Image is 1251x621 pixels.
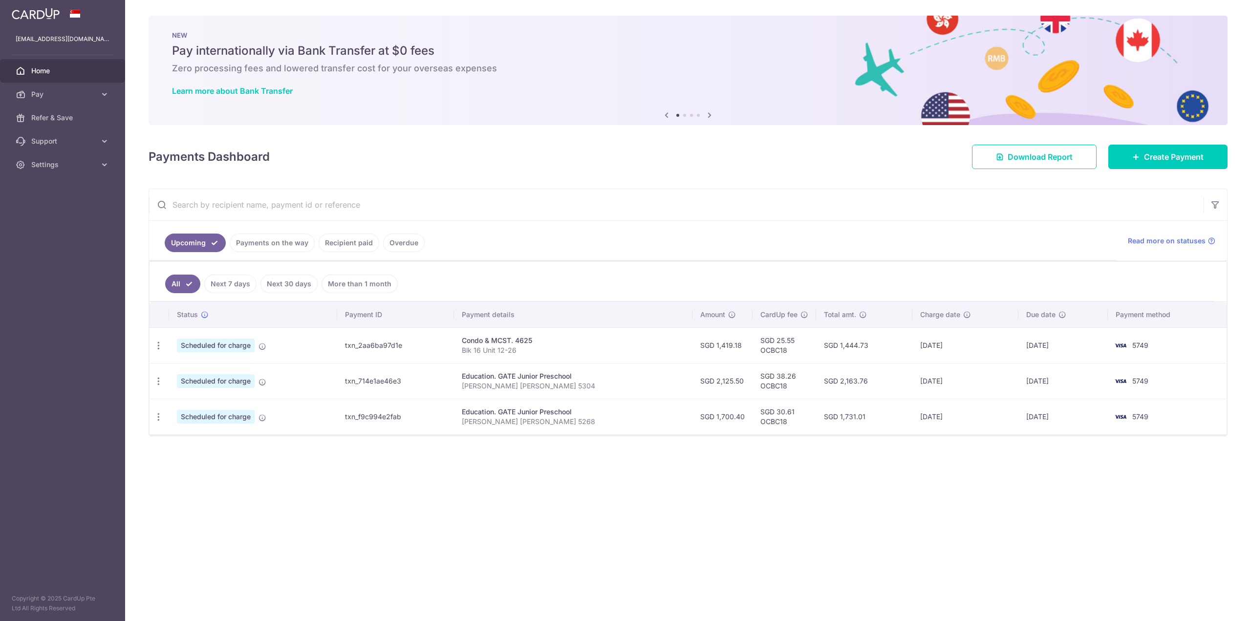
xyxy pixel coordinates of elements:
td: SGD 2,163.76 [816,363,912,399]
img: CardUp [12,8,60,20]
p: [PERSON_NAME] [PERSON_NAME] 5268 [462,417,685,427]
span: Scheduled for charge [177,339,255,352]
th: Payment method [1108,302,1227,327]
td: [DATE] [1018,399,1107,434]
a: Next 7 days [204,275,257,293]
span: 5749 [1132,377,1148,385]
span: Scheduled for charge [177,374,255,388]
span: 5749 [1132,341,1148,349]
td: [DATE] [912,363,1019,399]
span: Download Report [1008,151,1073,163]
span: Total amt. [824,310,856,320]
span: 5749 [1132,412,1148,421]
img: Bank transfer banner [149,16,1228,125]
td: SGD 1,419.18 [692,327,753,363]
td: SGD 1,731.01 [816,399,912,434]
a: Create Payment [1108,145,1228,169]
h4: Payments Dashboard [149,148,270,166]
a: Learn more about Bank Transfer [172,86,293,96]
input: Search by recipient name, payment id or reference [149,189,1204,220]
a: All [165,275,200,293]
p: Blk 16 Unit 12-26 [462,345,685,355]
div: Condo & MCST. 4625 [462,336,685,345]
span: Refer & Save [31,113,96,123]
span: Read more on statuses [1128,236,1206,246]
a: Next 30 days [260,275,318,293]
div: Education. GATE Junior Preschool [462,371,685,381]
span: Support [31,136,96,146]
a: More than 1 month [322,275,398,293]
td: [DATE] [1018,327,1107,363]
td: SGD 30.61 OCBC18 [753,399,816,434]
span: Settings [31,160,96,170]
th: Payment ID [337,302,453,327]
a: Recipient paid [319,234,379,252]
span: Pay [31,89,96,99]
a: Download Report [972,145,1097,169]
td: txn_f9c994e2fab [337,399,453,434]
td: txn_2aa6ba97d1e [337,327,453,363]
p: NEW [172,31,1204,39]
span: CardUp fee [760,310,798,320]
span: Create Payment [1144,151,1204,163]
a: Upcoming [165,234,226,252]
td: [DATE] [912,327,1019,363]
td: [DATE] [1018,363,1107,399]
a: Overdue [383,234,425,252]
img: Bank Card [1111,411,1130,423]
span: Due date [1026,310,1056,320]
span: Scheduled for charge [177,410,255,424]
span: Home [31,66,96,76]
img: Bank Card [1111,375,1130,387]
h5: Pay internationally via Bank Transfer at $0 fees [172,43,1204,59]
td: txn_714e1ae46e3 [337,363,453,399]
span: Amount [700,310,725,320]
td: SGD 38.26 OCBC18 [753,363,816,399]
a: Payments on the way [230,234,315,252]
p: [EMAIL_ADDRESS][DOMAIN_NAME] [16,34,109,44]
img: Bank Card [1111,340,1130,351]
p: [PERSON_NAME] [PERSON_NAME] 5304 [462,381,685,391]
span: Charge date [920,310,960,320]
td: SGD 2,125.50 [692,363,753,399]
th: Payment details [454,302,692,327]
span: Status [177,310,198,320]
td: [DATE] [912,399,1019,434]
h6: Zero processing fees and lowered transfer cost for your overseas expenses [172,63,1204,74]
a: Read more on statuses [1128,236,1215,246]
td: SGD 25.55 OCBC18 [753,327,816,363]
td: SGD 1,700.40 [692,399,753,434]
div: Education. GATE Junior Preschool [462,407,685,417]
td: SGD 1,444.73 [816,327,912,363]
